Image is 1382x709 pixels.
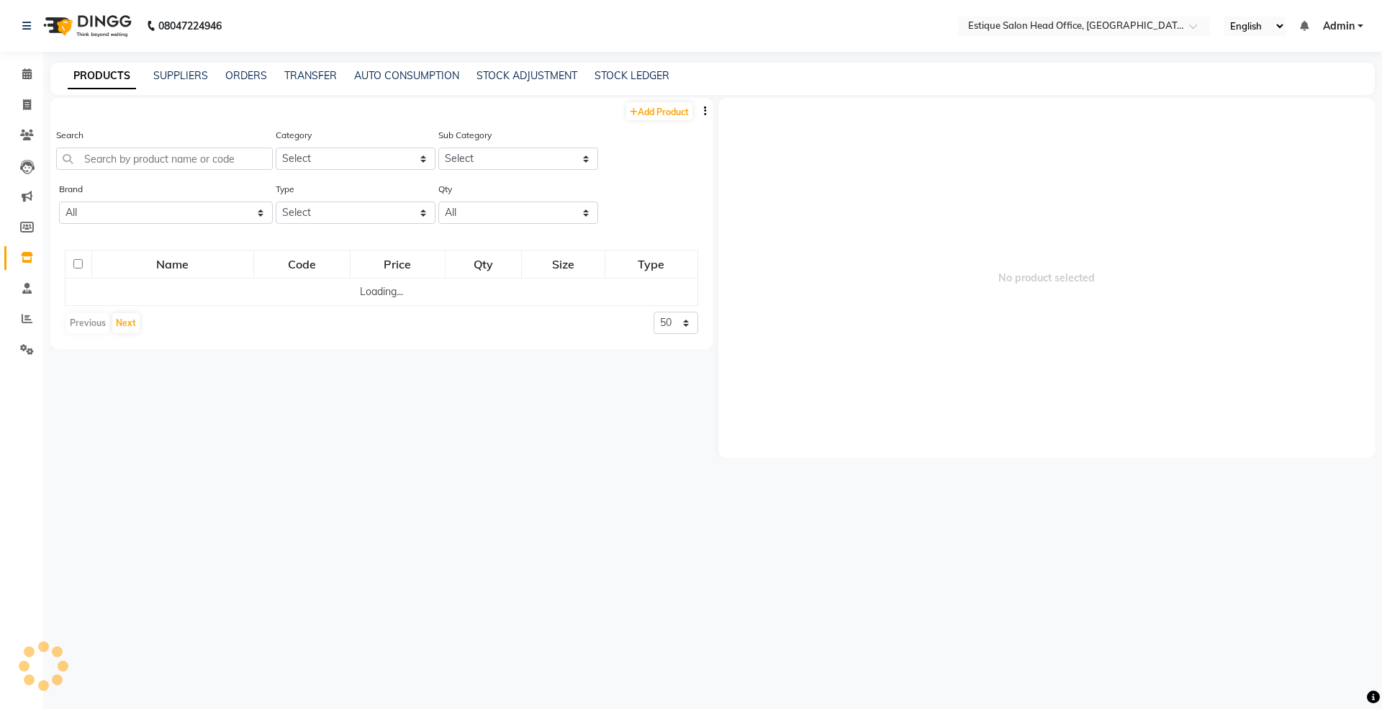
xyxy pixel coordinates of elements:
[93,251,253,277] div: Name
[59,183,83,196] label: Brand
[276,183,294,196] label: Type
[595,69,669,82] a: STOCK LEDGER
[56,148,273,170] input: Search by product name or code
[37,6,135,46] img: logo
[477,69,577,82] a: STOCK ADJUSTMENT
[626,102,692,120] a: Add Product
[153,69,208,82] a: SUPPLIERS
[225,69,267,82] a: ORDERS
[56,129,83,142] label: Search
[284,69,337,82] a: TRANSFER
[446,251,520,277] div: Qty
[438,183,452,196] label: Qty
[66,279,698,306] td: Loading...
[438,129,492,142] label: Sub Category
[1323,19,1355,34] span: Admin
[68,63,136,89] a: PRODUCTS
[523,251,604,277] div: Size
[276,129,312,142] label: Category
[112,313,140,333] button: Next
[158,6,222,46] b: 08047224946
[606,251,697,277] div: Type
[351,251,444,277] div: Price
[354,69,459,82] a: AUTO CONSUMPTION
[718,98,1375,458] span: No product selected
[255,251,349,277] div: Code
